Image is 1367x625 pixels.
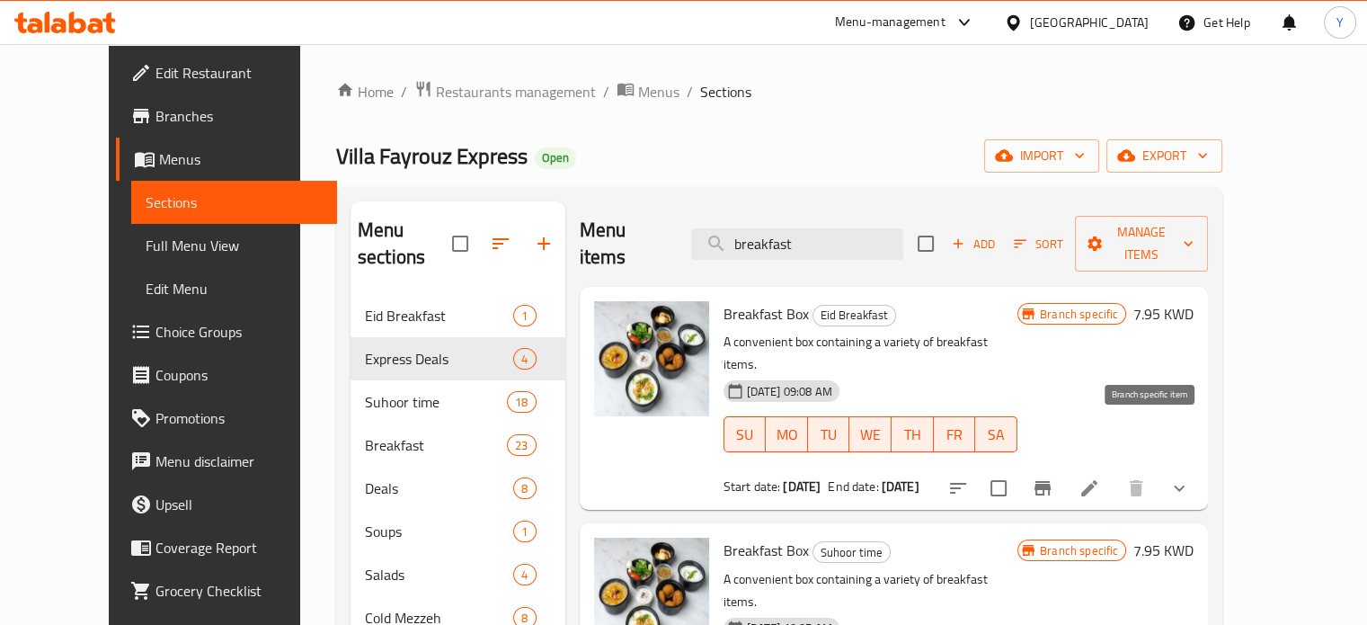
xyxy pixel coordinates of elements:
[401,81,407,103] li: /
[740,383,839,400] span: [DATE] 09:08 AM
[507,434,536,456] div: items
[155,105,323,127] span: Branches
[365,391,507,413] span: Suhoor time
[828,475,878,498] span: End date:
[700,81,751,103] span: Sections
[116,440,337,483] a: Menu disclaimer
[783,475,821,498] b: [DATE]
[365,478,513,499] span: Deals
[365,348,513,370] span: Express Deals
[691,228,903,260] input: search
[116,526,337,569] a: Coverage Report
[365,305,513,326] span: Eid Breakfast
[351,380,565,424] div: Suhoor time18
[638,81,679,103] span: Menus
[982,422,1010,448] span: SA
[131,267,337,310] a: Edit Menu
[808,416,850,452] button: TU
[358,217,452,271] h2: Menu sections
[1030,13,1149,32] div: [GEOGRAPHIC_DATA]
[155,580,323,602] span: Grocery Checklist
[513,564,536,585] div: items
[594,301,709,416] img: Breakfast Box
[907,225,945,263] span: Select section
[949,234,998,254] span: Add
[365,434,507,456] span: Breakfast
[365,564,513,585] span: Salads
[1021,467,1064,510] button: Branch-specific-item
[835,12,945,33] div: Menu-management
[522,222,565,265] button: Add section
[146,192,323,213] span: Sections
[723,568,1017,613] p: A convenient box containing a variety of breakfast items.
[723,537,809,564] span: Breakfast Box
[723,475,781,498] span: Start date:
[1114,467,1158,510] button: delete
[351,337,565,380] div: Express Deals4
[936,467,980,510] button: sort-choices
[580,217,670,271] h2: Menu items
[155,62,323,84] span: Edit Restaurant
[1014,234,1063,254] span: Sort
[146,235,323,256] span: Full Menu View
[1336,13,1344,32] span: Y
[1089,221,1194,266] span: Manage items
[975,416,1017,452] button: SA
[514,351,535,368] span: 4
[1079,478,1100,499] a: Edit menu item
[351,294,565,337] div: Eid Breakfast1
[155,537,323,558] span: Coverage Report
[1121,145,1208,167] span: export
[945,230,1002,258] button: Add
[513,521,536,542] div: items
[815,422,843,448] span: TU
[999,145,1085,167] span: import
[116,569,337,612] a: Grocery Checklist
[155,494,323,515] span: Upsell
[934,416,976,452] button: FR
[1168,478,1190,499] svg: Show Choices
[116,310,337,353] a: Choice Groups
[507,391,536,413] div: items
[336,81,394,103] a: Home
[535,147,576,169] div: Open
[857,422,884,448] span: WE
[723,300,809,327] span: Breakfast Box
[479,222,522,265] span: Sort sections
[159,148,323,170] span: Menus
[336,80,1222,103] nav: breadcrumb
[514,480,535,497] span: 8
[155,451,323,472] span: Menu disclaimer
[441,225,479,263] span: Select all sections
[984,139,1099,173] button: import
[436,81,596,103] span: Restaurants management
[116,353,337,397] a: Coupons
[849,416,892,452] button: WE
[812,541,891,563] div: Suhoor time
[773,422,801,448] span: MO
[1133,301,1194,326] h6: 7.95 KWD
[1106,139,1222,173] button: export
[687,81,693,103] li: /
[892,416,934,452] button: TH
[514,308,535,325] span: 1
[980,469,1017,507] span: Select to update
[766,416,808,452] button: MO
[945,230,1002,258] span: Add item
[336,136,528,176] span: Villa Fayrouz Express
[514,523,535,540] span: 1
[155,321,323,343] span: Choice Groups
[1133,538,1194,563] h6: 7.95 KWD
[535,150,576,165] span: Open
[732,422,759,448] span: SU
[513,348,536,370] div: items
[116,51,337,94] a: Edit Restaurant
[351,424,565,467] div: Breakfast23
[116,397,337,440] a: Promotions
[351,510,565,553] div: Soups1
[351,467,565,510] div: Deals8
[414,80,596,103] a: Restaurants management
